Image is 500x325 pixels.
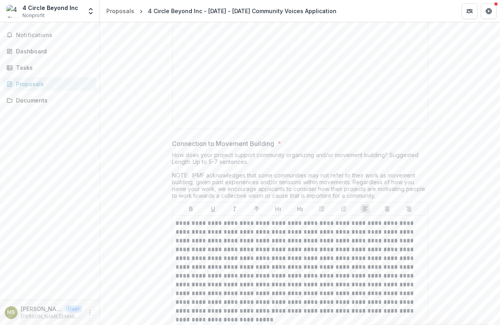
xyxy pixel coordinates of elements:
[404,204,414,214] button: Align Right
[339,204,349,214] button: Ordered List
[317,204,327,214] button: Bullet List
[295,204,305,214] button: Heading 2
[252,204,261,214] button: Strike
[3,77,96,91] a: Proposals
[361,204,370,214] button: Align Left
[3,45,96,58] a: Dashboard
[21,305,62,313] p: [PERSON_NAME]
[6,5,19,18] img: 4 Circle Beyond Inc
[148,7,337,15] div: 4 Circle Beyond Inc - [DATE] - [DATE] Community Voices Application
[85,308,95,317] button: More
[3,94,96,107] a: Documents
[85,3,96,19] button: Open entity switcher
[16,32,93,39] span: Notifications
[21,313,82,320] p: [PERSON_NAME][EMAIL_ADDRESS][DOMAIN_NAME]
[103,5,340,17] nav: breadcrumb
[22,12,45,19] span: Nonprofit
[16,63,90,72] div: Tasks
[230,204,239,214] button: Italicize
[3,61,96,74] a: Tasks
[8,310,15,315] div: Margo Schall
[103,5,137,17] a: Proposals
[66,305,82,313] p: User
[172,152,428,202] div: How does your project support community organizing and/or movement building? Suggested Length: Up...
[208,204,218,214] button: Underline
[16,80,90,88] div: Proposals
[22,4,78,12] div: 4 Circle Beyond Inc
[172,139,275,148] p: Connection to Movement Building
[382,204,392,214] button: Align Center
[16,96,90,104] div: Documents
[186,204,196,214] button: Bold
[273,204,283,214] button: Heading 1
[462,3,478,19] button: Partners
[481,3,497,19] button: Get Help
[16,47,90,55] div: Dashboard
[106,7,134,15] div: Proposals
[3,29,96,41] button: Notifications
